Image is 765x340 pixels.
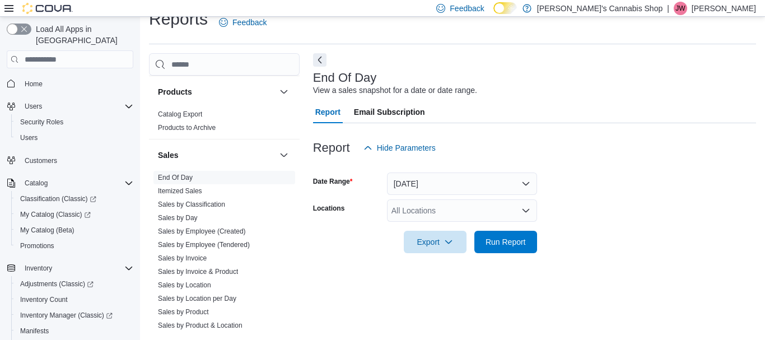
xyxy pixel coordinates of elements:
span: Classification (Classic) [20,194,96,203]
a: Classification (Classic) [11,191,138,207]
span: Sales by Classification [158,200,225,209]
button: Products [158,86,275,97]
button: Inventory Count [11,292,138,308]
button: Sales [277,148,291,162]
div: Products [149,108,300,139]
a: Adjustments (Classic) [16,277,98,291]
button: Manifests [11,323,138,339]
a: Feedback [214,11,271,34]
button: Run Report [474,231,537,253]
span: Sales by Invoice [158,254,207,263]
button: Users [20,100,46,113]
span: Manifests [16,324,133,338]
a: Catalog Export [158,110,202,118]
span: My Catalog (Classic) [20,210,91,219]
span: Adjustments (Classic) [20,280,94,288]
span: Hide Parameters [377,142,436,153]
button: Inventory [2,260,138,276]
button: Export [404,231,467,253]
a: Classification (Classic) [16,192,101,206]
button: Catalog [20,176,52,190]
span: Adjustments (Classic) [16,277,133,291]
span: Feedback [450,3,484,14]
a: Inventory Count [16,293,72,306]
a: Customers [20,154,62,167]
a: Sales by Location [158,281,211,289]
button: Security Roles [11,114,138,130]
span: Customers [25,156,57,165]
button: Inventory [20,262,57,275]
input: Dark Mode [493,2,517,14]
h3: Report [313,141,350,155]
span: Export [411,231,460,253]
img: Cova [22,3,73,14]
a: My Catalog (Beta) [16,223,79,237]
span: Security Roles [16,115,133,129]
span: Users [25,102,42,111]
div: Jeff Weaver [674,2,687,15]
button: [DATE] [387,173,537,195]
button: Users [2,99,138,114]
a: Sales by Employee (Tendered) [158,241,250,249]
span: Email Subscription [354,101,425,123]
span: Products to Archive [158,123,216,132]
span: Load All Apps in [GEOGRAPHIC_DATA] [31,24,133,46]
a: Products to Archive [158,124,216,132]
span: Catalog [20,176,133,190]
p: | [667,2,669,15]
button: Promotions [11,238,138,254]
button: Home [2,75,138,91]
span: Sales by Employee (Tendered) [158,240,250,249]
a: Sales by Employee (Created) [158,227,246,235]
span: Manifests [20,327,49,336]
label: Locations [313,204,345,213]
span: Classification (Classic) [16,192,133,206]
a: Itemized Sales [158,187,202,195]
span: Run Report [486,236,526,248]
a: Inventory Manager (Classic) [11,308,138,323]
a: Inventory Manager (Classic) [16,309,117,322]
a: Sales by Invoice [158,254,207,262]
span: Sales by Location [158,281,211,290]
span: Sales by Day [158,213,198,222]
a: Sales by Invoice & Product [158,268,238,276]
a: Sales by Day [158,214,198,222]
button: Catalog [2,175,138,191]
a: Sales by Product & Location [158,322,242,329]
span: My Catalog (Classic) [16,208,133,221]
span: Users [20,133,38,142]
a: Manifests [16,324,53,338]
span: Inventory Count [16,293,133,306]
span: Sales by Invoice & Product [158,267,238,276]
button: Next [313,53,326,67]
button: Hide Parameters [359,137,440,159]
span: Users [20,100,133,113]
span: Sales by Location per Day [158,294,236,303]
span: Security Roles [20,118,63,127]
span: End Of Day [158,173,193,182]
h3: End Of Day [313,71,377,85]
span: Dark Mode [493,14,494,15]
span: Feedback [232,17,267,28]
button: Open list of options [521,206,530,215]
a: My Catalog (Classic) [16,208,95,221]
a: End Of Day [158,174,193,181]
span: Users [16,131,133,145]
a: Sales by Classification [158,201,225,208]
span: Home [20,76,133,90]
span: Home [25,80,43,89]
span: Inventory [20,262,133,275]
span: Promotions [20,241,54,250]
span: Itemized Sales [158,187,202,195]
button: Sales [158,150,275,161]
a: Sales by Location per Day [158,295,236,302]
span: Inventory Count [20,295,68,304]
h1: Reports [149,8,208,30]
span: Inventory Manager (Classic) [16,309,133,322]
span: JW [675,2,685,15]
a: My Catalog (Classic) [11,207,138,222]
span: My Catalog (Beta) [20,226,74,235]
a: Adjustments (Classic) [11,276,138,292]
a: Users [16,131,42,145]
span: Customers [20,153,133,167]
